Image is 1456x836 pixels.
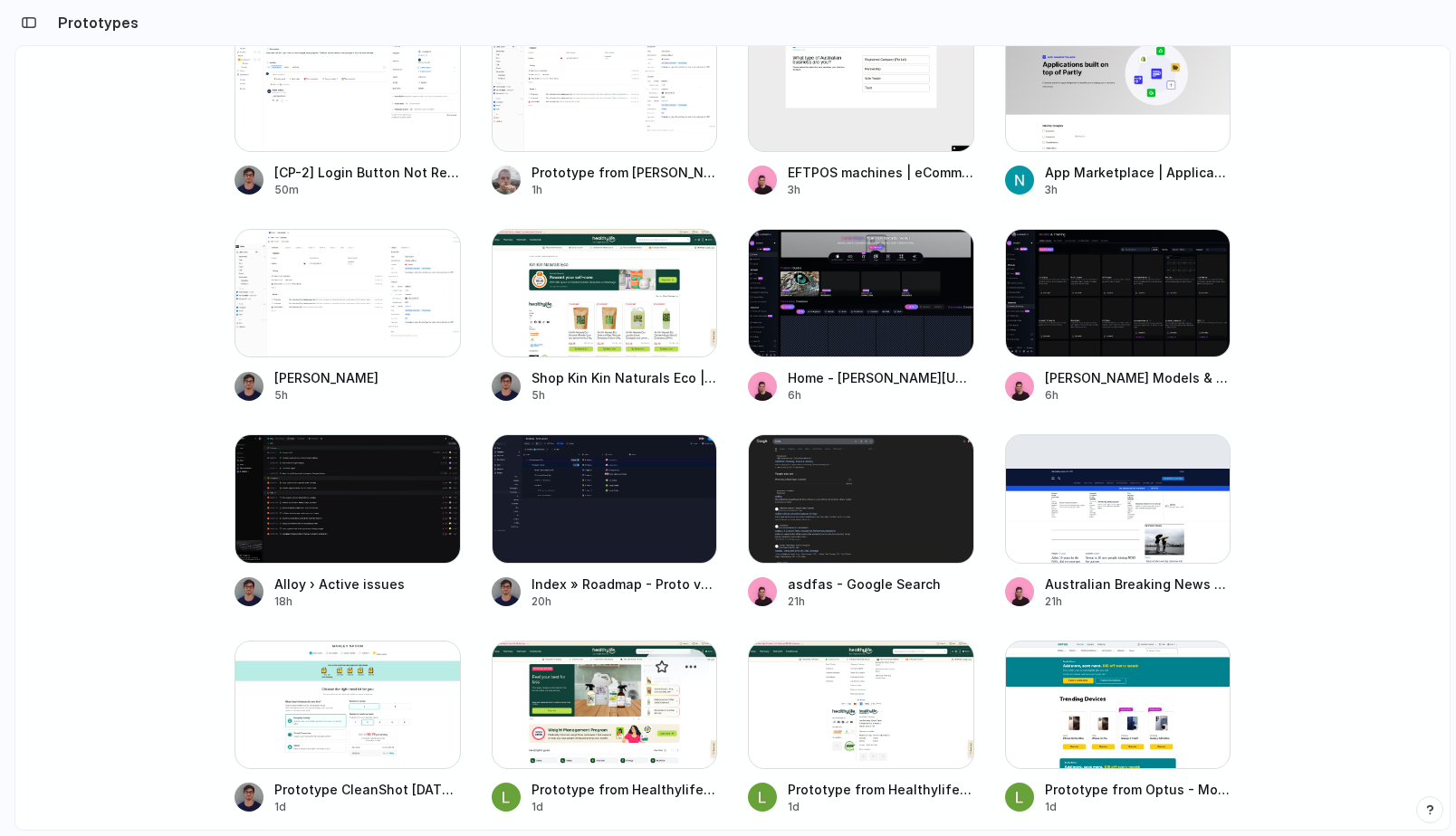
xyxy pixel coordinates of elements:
div: [PERSON_NAME] Models & Training - [PERSON_NAME][URL] [1045,368,1231,387]
div: Alloy › Active issues [274,575,405,594]
div: 1h [532,182,718,198]
div: 3h [1045,182,1231,198]
div: asdfas - Google Search [788,575,941,594]
div: Index » Roadmap - Proto variant [532,575,718,594]
h2: Prototypes [51,12,139,33]
div: 18h [274,594,405,610]
a: Australian Breaking News Headlines & World News Online | SMH.com.auAustralian Breaking News Headl... [1005,434,1231,609]
div: 21h [1045,594,1231,610]
div: [PERSON_NAME] [274,368,378,387]
div: 50m [274,182,461,198]
div: Prototype from Healthylife & Healthylife Pharmacy | Your online health destination [788,780,974,799]
a: Shop Kin Kin Naturals Eco | HealthylifeShop Kin Kin Naturals Eco | Healthylife5h [492,229,718,404]
a: EFTPOS machines | eCommerce | free quote | TyroEFTPOS machines | eCommerce | free quote | Tyro3h [748,24,974,198]
div: 5h [274,387,378,404]
a: Home - Leonardo.AiHome - [PERSON_NAME][URL]6h [748,229,974,404]
a: Prototype CleanShot 2025-08-20 at 15.22.50@2x.pngPrototype CleanShot [DATE] 15.22.50@2x.png1d [235,641,461,815]
a: Prototype from Healthylife & Healthylife Pharmacy | Your online health destinationPrototype from ... [748,641,974,815]
div: 1d [788,799,974,815]
a: asdfas - Google Searchasdfas - Google Search21h [748,434,974,609]
div: App Marketplace | Applications built on top of Partly Infrastructure [1045,163,1231,182]
a: [CP-2] Login Button Not Responding on Homepage - Jira[CP-2] Login Button Not Responding on Homepa... [235,24,461,198]
div: Prototype from Healthylife & Healthylife Pharmacy (Formerly Superpharmacy) [532,780,718,799]
div: 6h [788,387,974,404]
div: Prototype CleanShot [DATE] 15.22.50@2x.png [274,780,461,799]
a: Alloy › Active issuesAlloy › Active issues18h [235,434,461,609]
div: Shop Kin Kin Naturals Eco | Healthylife [532,368,718,387]
a: Prototype from Optus - Mobile Phones, nbn, Home Internet, Entertainment and SportPrototype from O... [1005,641,1231,815]
div: 1d [1045,799,1231,815]
a: Aleksi Kallio - Attio[PERSON_NAME]5h [235,229,461,404]
div: 1d [532,799,718,815]
a: Leonardo Ai Models & Training - Leonardo.Ai[PERSON_NAME] Models & Training - [PERSON_NAME][URL]6h [1005,229,1231,404]
div: 21h [788,594,941,610]
div: 20h [532,594,718,610]
div: 5h [532,387,718,404]
div: Prototype from [PERSON_NAME] [532,163,718,182]
div: [CP-2] Login Button Not Responding on Homepage - Jira [274,163,461,182]
div: Australian Breaking News Headlines & World News Online | [DOMAIN_NAME] [1045,575,1231,594]
div: 6h [1045,387,1231,404]
div: 1d [274,799,461,815]
div: EFTPOS machines | eCommerce | free quote | Tyro [788,163,974,182]
a: Prototype from Healthylife & Healthylife Pharmacy (Formerly Superpharmacy)Prototype from Healthyl... [492,641,718,815]
div: Prototype from Optus - Mobile Phones, nbn, Home Internet, Entertainment and Sport [1045,780,1231,799]
a: Index » Roadmap - Proto variantIndex » Roadmap - Proto variant20h [492,434,718,609]
a: Prototype from Aleksi Kallio - AttioPrototype from [PERSON_NAME]1h [492,24,718,198]
div: 3h [788,182,974,198]
a: App Marketplace | Applications built on top of Partly InfrastructureApp Marketplace | Application... [1005,24,1231,198]
div: Home - [PERSON_NAME][URL] [788,368,974,387]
